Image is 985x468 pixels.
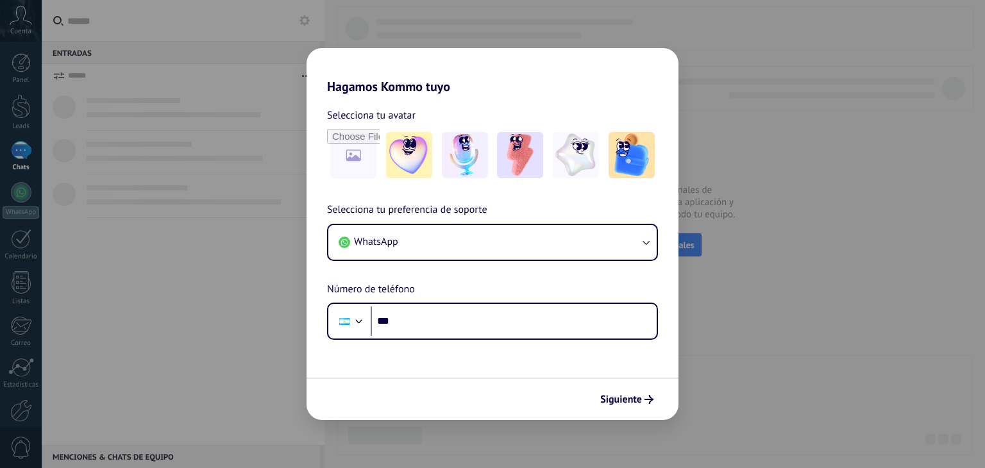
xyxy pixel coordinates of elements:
[328,225,657,260] button: WhatsApp
[354,235,398,248] span: WhatsApp
[327,107,416,124] span: Selecciona tu avatar
[594,389,659,410] button: Siguiente
[307,48,678,94] h2: Hagamos Kommo tuyo
[386,132,432,178] img: -1.jpeg
[553,132,599,178] img: -4.jpeg
[497,132,543,178] img: -3.jpeg
[327,281,415,298] span: Número de teléfono
[332,308,357,335] div: Argentina: + 54
[600,395,642,404] span: Siguiente
[442,132,488,178] img: -2.jpeg
[327,202,487,219] span: Selecciona tu preferencia de soporte
[609,132,655,178] img: -5.jpeg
